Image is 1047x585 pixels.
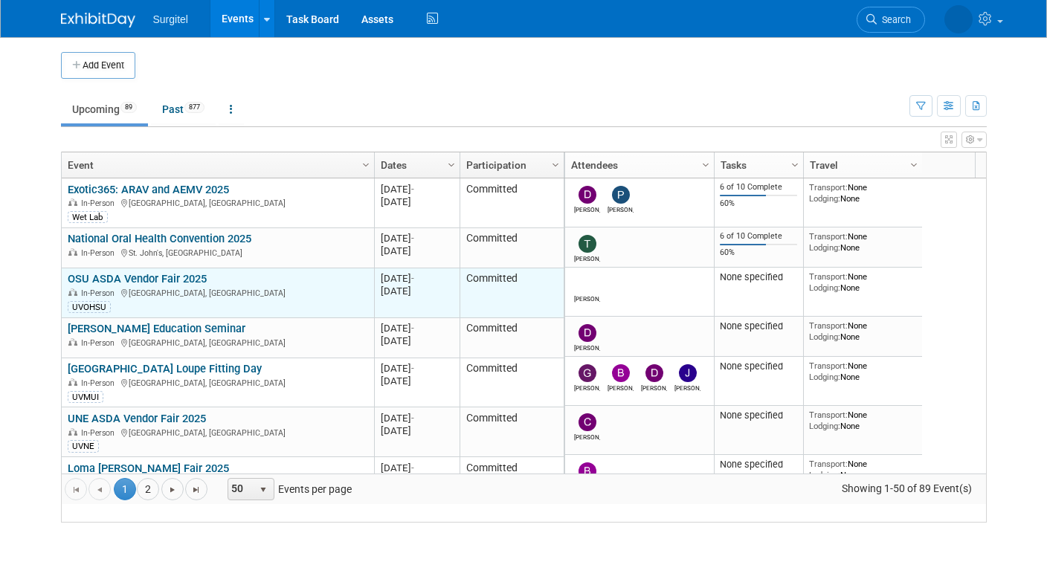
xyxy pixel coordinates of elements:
[68,198,77,206] img: In-Person Event
[809,372,840,382] span: Lodging:
[574,382,600,392] div: Gregg Szymanski
[809,231,848,242] span: Transport:
[81,248,119,258] span: In-Person
[550,159,561,171] span: Column Settings
[208,478,367,500] span: Events per page
[809,459,916,480] div: None None
[809,361,916,382] div: None None
[137,478,159,500] a: 2
[81,338,119,348] span: In-Person
[460,268,564,318] td: Committed
[574,253,600,262] div: Tom Chadwick
[789,159,801,171] span: Column Settings
[68,376,367,389] div: [GEOGRAPHIC_DATA], [GEOGRAPHIC_DATA]
[908,159,920,171] span: Column Settings
[167,484,178,496] span: Go to the next page
[381,412,453,424] div: [DATE]
[185,478,207,500] a: Go to the last page
[68,338,77,346] img: In-Person Event
[61,95,148,123] a: Upcoming89
[720,231,797,242] div: 6 of 10 Complete
[68,211,108,223] div: Wet Lab
[547,152,564,175] a: Column Settings
[579,235,596,253] img: Tom Chadwick
[381,245,453,257] div: [DATE]
[720,182,797,193] div: 6 of 10 Complete
[608,204,634,213] div: Paul Wisniewski
[720,248,797,258] div: 60%
[720,198,797,209] div: 60%
[68,426,367,439] div: [GEOGRAPHIC_DATA], [GEOGRAPHIC_DATA]
[720,361,797,372] div: None specified
[61,52,135,79] button: Add Event
[68,152,364,178] a: Event
[460,318,564,358] td: Committed
[161,478,184,500] a: Go to the next page
[720,459,797,471] div: None specified
[381,232,453,245] div: [DATE]
[153,13,188,25] span: Surgitel
[381,424,453,437] div: [DATE]
[381,334,453,347] div: [DATE]
[81,428,119,438] span: In-Person
[579,324,596,342] img: Dustin Torres
[68,301,111,313] div: UVOHSU
[809,193,840,204] span: Lodging:
[944,5,973,33] img: Gregory Bullaro
[574,431,600,441] div: Casey Guerriero
[579,186,596,204] img: Daniel Green
[68,288,77,296] img: In-Person Event
[68,272,207,285] a: OSU ASDA Vendor Fair 2025
[381,322,453,334] div: [DATE]
[720,320,797,332] div: None specified
[68,196,367,209] div: [GEOGRAPHIC_DATA], [GEOGRAPHIC_DATA]
[579,275,596,293] img: Gregory Bullaro
[94,484,106,496] span: Go to the previous page
[720,410,797,421] div: None specified
[68,336,367,349] div: [GEOGRAPHIC_DATA], [GEOGRAPHIC_DATA]
[579,413,596,431] img: Casey Guerriero
[809,410,916,431] div: None None
[460,228,564,268] td: Committed
[809,320,916,342] div: None None
[721,152,793,178] a: Tasks
[151,95,216,123] a: Past877
[809,271,916,293] div: None None
[184,102,204,113] span: 877
[877,14,911,25] span: Search
[68,440,99,452] div: UVNE
[81,378,119,388] span: In-Person
[809,282,840,293] span: Lodging:
[574,342,600,352] div: Dustin Torres
[68,412,206,425] a: UNE ASDA Vendor Fair 2025
[460,457,564,507] td: Committed
[68,286,367,299] div: [GEOGRAPHIC_DATA], [GEOGRAPHIC_DATA]
[571,152,704,178] a: Attendees
[68,462,229,475] a: Loma [PERSON_NAME] Fair 2025
[411,323,414,334] span: -
[411,273,414,284] span: -
[190,484,202,496] span: Go to the last page
[381,285,453,297] div: [DATE]
[809,410,848,420] span: Transport:
[257,484,269,496] span: select
[809,332,840,342] span: Lodging:
[612,364,630,382] img: Brent Nowacki
[809,320,848,331] span: Transport:
[809,459,848,469] span: Transport:
[445,159,457,171] span: Column Settings
[68,183,229,196] a: Exotic365: ARAV and AEMV 2025
[809,182,848,193] span: Transport:
[857,7,925,33] a: Search
[88,478,111,500] a: Go to the previous page
[466,152,554,178] a: Participation
[381,152,450,178] a: Dates
[411,413,414,424] span: -
[460,407,564,457] td: Committed
[381,375,453,387] div: [DATE]
[579,364,596,382] img: Gregg Szymanski
[608,382,634,392] div: Brent Nowacki
[81,198,119,208] span: In-Person
[70,484,82,496] span: Go to the first page
[579,462,596,480] img: Brian Craig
